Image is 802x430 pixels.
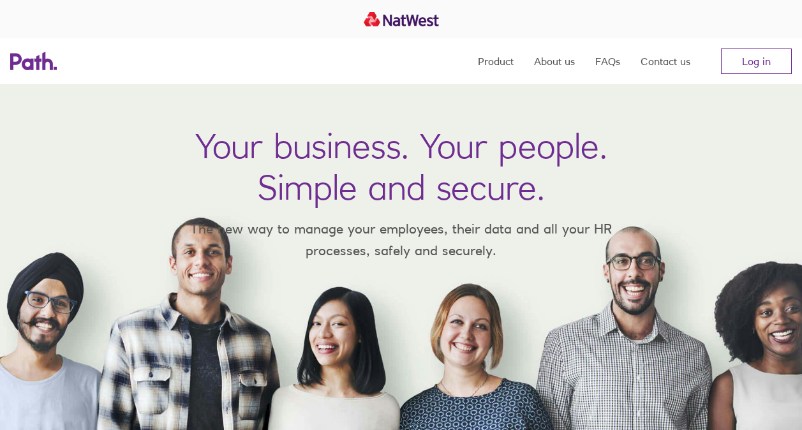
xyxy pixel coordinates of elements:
[534,38,575,84] a: About us
[195,125,607,208] h1: Your business. Your people. Simple and secure.
[478,38,514,84] a: Product
[595,38,620,84] a: FAQs
[641,38,690,84] a: Contact us
[721,48,792,74] a: Log in
[172,218,631,261] p: The new way to manage your employees, their data and all your HR processes, safely and securely.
